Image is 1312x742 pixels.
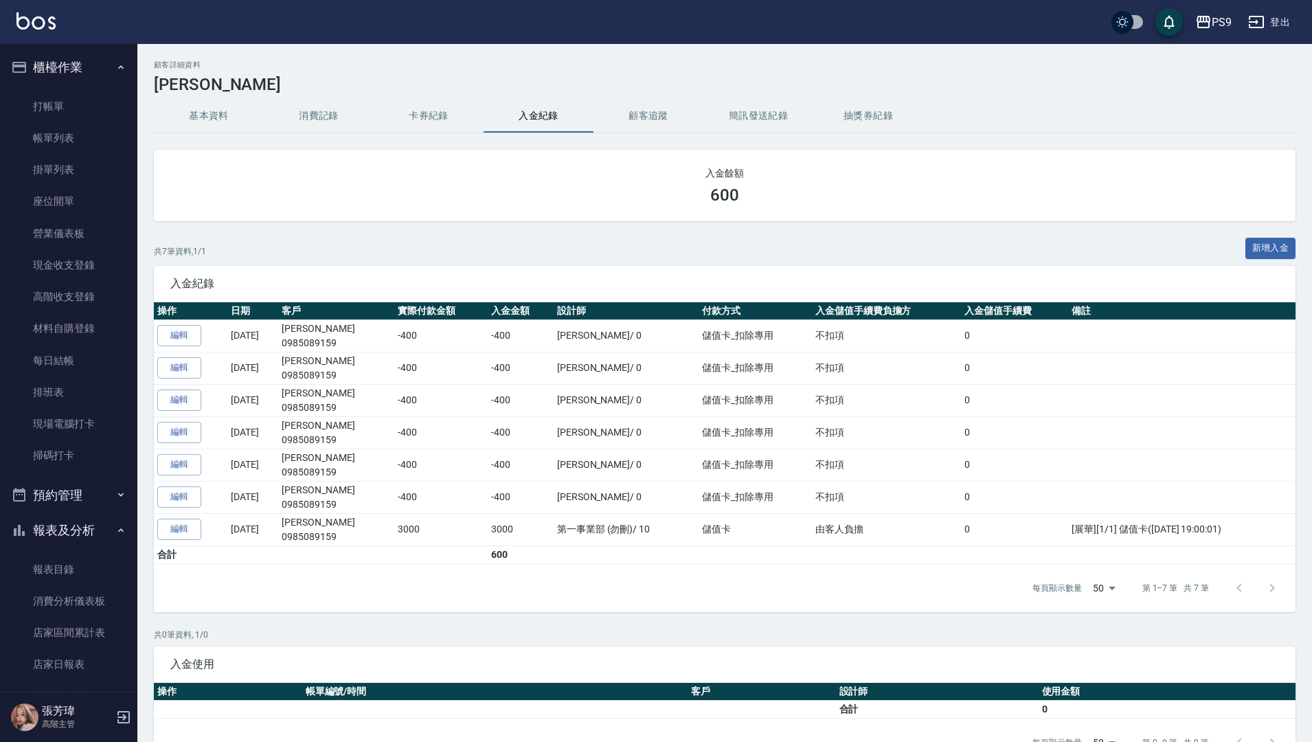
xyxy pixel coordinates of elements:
[1068,513,1296,546] td: [展華][1/1] 儲值卡([DATE] 19:00:01)
[227,302,278,320] th: 日期
[278,352,394,384] td: [PERSON_NAME]
[5,513,132,548] button: 報表及分析
[5,681,132,712] a: 店家排行榜
[488,546,554,563] td: 600
[699,449,812,481] td: 儲值卡_扣除專用
[554,481,699,513] td: [PERSON_NAME] / 0
[1032,582,1082,594] p: 每頁顯示數量
[282,433,391,447] p: 0985089159
[699,352,812,384] td: 儲值卡_扣除專用
[961,302,1068,320] th: 入金儲值手續費
[42,704,112,718] h5: 張芳瑋
[812,302,961,320] th: 入金儲值手續費負擔方
[170,277,1279,291] span: 入金紀錄
[5,477,132,513] button: 預約管理
[961,319,1068,352] td: 0
[1039,700,1296,718] td: 0
[1243,10,1296,35] button: 登出
[961,513,1068,546] td: 0
[812,352,961,384] td: 不扣項
[264,100,374,133] button: 消費記錄
[157,390,201,411] a: 編輯
[394,302,488,320] th: 實際付款金額
[836,700,1039,718] td: 合計
[1245,238,1296,259] button: 新增入金
[278,449,394,481] td: [PERSON_NAME]
[554,449,699,481] td: [PERSON_NAME] / 0
[554,384,699,416] td: [PERSON_NAME] / 0
[554,513,699,546] td: 第一事業部 (勿刪) / 10
[5,585,132,617] a: 消費分析儀表板
[5,185,132,217] a: 座位開單
[282,530,391,544] p: 0985089159
[5,91,132,122] a: 打帳單
[699,302,812,320] th: 付款方式
[154,100,264,133] button: 基本資料
[488,481,554,513] td: -400
[157,325,201,346] a: 編輯
[157,519,201,540] a: 編輯
[961,384,1068,416] td: 0
[5,376,132,408] a: 排班表
[488,302,554,320] th: 入金金額
[488,449,554,481] td: -400
[488,352,554,384] td: -400
[394,513,488,546] td: 3000
[812,513,961,546] td: 由客人負擔
[961,352,1068,384] td: 0
[5,554,132,585] a: 報表目錄
[554,416,699,449] td: [PERSON_NAME] / 0
[812,319,961,352] td: 不扣項
[154,629,1296,641] p: 共 0 筆資料, 1 / 0
[5,49,132,85] button: 櫃檯作業
[593,100,703,133] button: 顧客追蹤
[282,497,391,512] p: 0985089159
[1155,8,1183,36] button: save
[16,12,56,30] img: Logo
[1142,582,1209,594] p: 第 1–7 筆 共 7 筆
[703,100,813,133] button: 簡訊發送紀錄
[5,649,132,680] a: 店家日報表
[5,218,132,249] a: 營業儀表板
[710,185,739,205] h3: 600
[813,100,923,133] button: 抽獎券紀錄
[961,449,1068,481] td: 0
[278,319,394,352] td: [PERSON_NAME]
[961,416,1068,449] td: 0
[1190,8,1237,36] button: PS9
[170,166,1279,180] h2: 入金餘額
[154,302,227,320] th: 操作
[227,384,278,416] td: [DATE]
[5,249,132,281] a: 現金收支登錄
[5,440,132,471] a: 掃碼打卡
[488,319,554,352] td: -400
[154,546,227,563] td: 合計
[154,75,1296,94] h3: [PERSON_NAME]
[394,481,488,513] td: -400
[282,465,391,480] p: 0985089159
[394,384,488,416] td: -400
[394,352,488,384] td: -400
[5,617,132,649] a: 店家區間累計表
[554,319,699,352] td: [PERSON_NAME] / 0
[554,302,699,320] th: 設計師
[488,416,554,449] td: -400
[157,422,201,443] a: 編輯
[227,352,278,384] td: [DATE]
[302,683,688,701] th: 帳單編號/時間
[227,481,278,513] td: [DATE]
[5,122,132,154] a: 帳單列表
[5,345,132,376] a: 每日結帳
[812,384,961,416] td: 不扣項
[488,384,554,416] td: -400
[812,481,961,513] td: 不扣項
[688,683,836,701] th: 客戶
[394,449,488,481] td: -400
[154,683,302,701] th: 操作
[1039,683,1296,701] th: 使用金額
[394,416,488,449] td: -400
[394,319,488,352] td: -400
[282,401,391,415] p: 0985089159
[278,302,394,320] th: 客戶
[699,481,812,513] td: 儲值卡_扣除專用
